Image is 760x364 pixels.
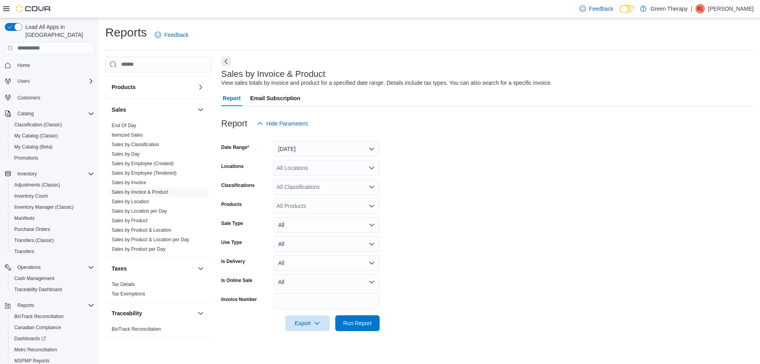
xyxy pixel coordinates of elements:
[221,220,243,227] label: Sale Type
[17,302,34,309] span: Reports
[14,169,94,179] span: Inventory
[619,5,636,13] input: Dark Mode
[221,258,245,265] label: Is Delivery
[14,275,54,282] span: Cash Management
[16,5,51,13] img: Cova
[14,60,94,70] span: Home
[112,291,145,297] span: Tax Exemptions
[112,160,174,167] span: Sales by Employee (Created)
[14,193,48,199] span: Inventory Count
[112,83,194,91] button: Products
[8,141,97,152] button: My Catalog (Beta)
[14,286,62,293] span: Traceabilty Dashboard
[8,191,97,202] button: Inventory Count
[11,213,38,223] a: Manifests
[8,246,97,257] button: Transfers
[8,311,97,322] button: BioTrack Reconciliation
[8,322,97,333] button: Canadian Compliance
[11,131,94,141] span: My Catalog (Classic)
[11,312,94,321] span: BioTrack Reconciliation
[369,165,375,171] button: Open list of options
[11,285,65,294] a: Traceabilty Dashboard
[14,335,46,342] span: Dashboards
[112,170,177,176] a: Sales by Employee (Tendered)
[14,122,62,128] span: Classification (Classic)
[11,153,42,163] a: Promotions
[196,309,205,318] button: Traceability
[11,213,94,223] span: Manifests
[112,106,126,114] h3: Sales
[112,227,171,233] span: Sales by Product & Location
[11,120,94,130] span: Classification (Classic)
[112,122,136,129] span: End Of Day
[112,142,159,147] a: Sales by Classification
[112,151,140,157] span: Sales by Day
[105,324,212,337] div: Traceability
[112,309,142,317] h3: Traceability
[221,201,242,208] label: Products
[274,274,380,290] button: All
[14,76,33,86] button: Users
[22,23,94,39] span: Load All Apps in [GEOGRAPHIC_DATA]
[221,239,242,246] label: Use Type
[691,4,692,13] p: |
[112,132,143,138] span: Itemized Sales
[8,235,97,246] button: Transfers (Classic)
[14,61,33,70] a: Home
[14,301,94,310] span: Reports
[11,142,56,152] a: My Catalog (Beta)
[196,105,205,114] button: Sales
[2,300,97,311] button: Reports
[14,347,57,353] span: Metrc Reconciliation
[11,180,63,190] a: Adjustments (Classic)
[112,189,168,195] a: Sales by Invoice & Product
[14,92,94,102] span: Customers
[11,334,94,343] span: Dashboards
[221,119,247,128] h3: Report
[164,31,188,39] span: Feedback
[8,344,97,355] button: Metrc Reconciliation
[11,142,94,152] span: My Catalog (Beta)
[112,265,127,273] h3: Taxes
[11,323,94,332] span: Canadian Compliance
[112,291,145,297] a: Tax Exemptions
[112,326,161,332] span: BioTrack Reconciliation
[11,120,65,130] a: Classification (Classic)
[274,236,380,252] button: All
[11,274,94,283] span: Cash Management
[112,208,167,214] a: Sales by Location per Day
[266,120,308,128] span: Hide Parameters
[11,274,57,283] a: Cash Management
[112,106,194,114] button: Sales
[221,69,325,79] h3: Sales by Invoice & Product
[8,333,97,344] a: Dashboards
[11,191,94,201] span: Inventory Count
[112,123,136,128] a: End Of Day
[223,90,241,106] span: Report
[17,171,37,177] span: Inventory
[112,246,165,252] a: Sales by Product per Day
[11,312,67,321] a: BioTrack Reconciliation
[112,237,189,242] a: Sales by Product & Location per Day
[576,1,616,17] a: Feedback
[112,282,135,287] a: Tax Details
[11,247,94,256] span: Transfers
[2,76,97,87] button: Users
[112,141,159,148] span: Sales by Classification
[112,83,136,91] h3: Products
[105,25,147,40] h1: Reports
[14,226,50,233] span: Purchase Orders
[105,121,212,257] div: Sales
[112,180,146,185] a: Sales by Invoice
[11,131,61,141] a: My Catalog (Classic)
[196,264,205,273] button: Taxes
[11,236,94,245] span: Transfers (Classic)
[14,144,53,150] span: My Catalog (Beta)
[221,277,253,284] label: Is Online Sale
[14,358,49,364] span: MSPMP Reports
[11,225,94,234] span: Purchase Orders
[17,264,41,271] span: Operations
[221,57,231,66] button: Next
